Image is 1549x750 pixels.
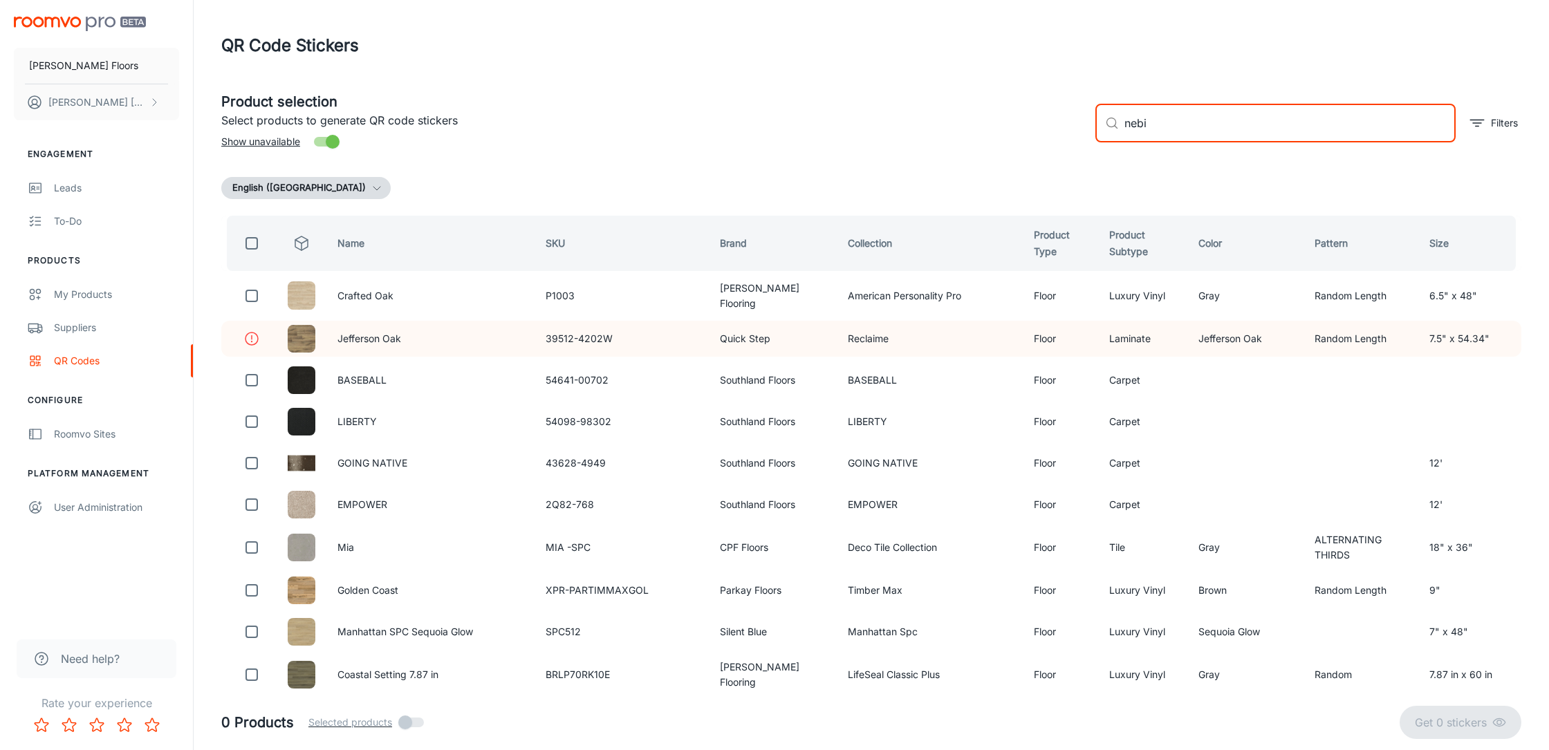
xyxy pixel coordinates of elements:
td: 54098-98302 [535,404,709,440]
td: Floor [1023,614,1098,650]
td: Luxury Vinyl [1098,614,1187,650]
td: XPR-PARTIMMAXGOL [535,572,709,608]
td: Floor [1023,321,1098,357]
th: Brand [709,216,836,271]
td: Quick Step [709,321,836,357]
div: To-do [54,214,179,229]
div: Leads [54,180,179,196]
div: User Administration [54,500,179,515]
td: EMPOWER [837,487,1023,523]
td: Southland Floors [709,445,836,481]
input: Search by SKU, brand, collection... [1124,104,1456,142]
td: LifeSeal Classic Plus [837,655,1023,694]
td: BASEBALL [837,362,1023,398]
div: Roomvo Sites [54,426,179,442]
td: Floor [1023,655,1098,694]
h1: QR Code Stickers [221,33,359,58]
td: CPF Floors [709,528,836,567]
td: LIBERTY [837,404,1023,440]
h5: Product selection [221,91,1084,112]
td: Gray [1187,528,1304,567]
td: LIBERTY [326,404,535,440]
button: Rate 5 star [138,711,166,739]
button: [PERSON_NAME] Floors [14,48,179,84]
td: Floor [1023,276,1098,315]
td: 9" [1418,572,1521,608]
button: Rate 4 star [111,711,138,739]
th: Name [326,216,535,271]
button: English ([GEOGRAPHIC_DATA]) [221,177,391,199]
h5: 0 Products [221,712,294,733]
p: [PERSON_NAME] Floors [29,58,138,73]
td: Deco Tile Collection [837,528,1023,567]
button: filter [1467,112,1521,134]
td: Floor [1023,445,1098,481]
td: American Personality Pro [837,276,1023,315]
td: Brown [1187,572,1304,608]
th: Size [1418,216,1521,271]
td: 6.5" x 48" [1418,276,1521,315]
td: Random Length [1304,321,1418,357]
td: Carpet [1098,445,1187,481]
p: [PERSON_NAME] [PERSON_NAME] [48,95,146,110]
td: Manhattan Spc [837,614,1023,650]
td: SPC512 [535,614,709,650]
td: 43628-4949 [535,445,709,481]
td: Reclaime [837,321,1023,357]
td: Southland Floors [709,362,836,398]
td: Jefferson Oak [1187,321,1304,357]
th: Product Subtype [1098,216,1187,271]
td: Floor [1023,528,1098,567]
td: GOING NATIVE [837,445,1023,481]
th: SKU [535,216,709,271]
td: 54641-00702 [535,362,709,398]
td: Random Length [1304,276,1418,315]
td: BASEBALL [326,362,535,398]
th: Collection [837,216,1023,271]
span: Selected products [308,715,392,730]
td: Carpet [1098,487,1187,523]
td: Silent Blue [709,614,836,650]
button: Rate 1 star [28,711,55,739]
td: Random Length [1304,572,1418,608]
td: 7.5" x 54.34" [1418,321,1521,357]
td: BRLP70RK10E [535,655,709,694]
td: Luxury Vinyl [1098,655,1187,694]
td: GOING NATIVE [326,445,535,481]
td: 7" x 48" [1418,614,1521,650]
td: Luxury Vinyl [1098,276,1187,315]
th: Product Type [1023,216,1098,271]
td: Floor [1023,572,1098,608]
td: Random [1304,655,1418,694]
td: Parkay Floors [709,572,836,608]
td: Floor [1023,487,1098,523]
td: Southland Floors [709,487,836,523]
div: Suppliers [54,320,179,335]
p: Rate your experience [11,695,182,711]
span: Need help? [61,650,120,667]
td: 39512-4202W [535,321,709,357]
td: 2Q82-768 [535,487,709,523]
td: 12' [1418,445,1521,481]
td: Luxury Vinyl [1098,572,1187,608]
td: Gray [1187,276,1304,315]
td: 18" x 36" [1418,528,1521,567]
td: 7.87 in x 60 in [1418,655,1521,694]
div: QR Codes [54,353,179,368]
td: Coastal Setting 7.87 in [326,655,535,694]
div: My Products [54,287,179,302]
span: Show unavailable [221,134,300,149]
td: Floor [1023,362,1098,398]
td: Golden Coast [326,572,535,608]
img: Roomvo PRO Beta [14,17,146,31]
td: Jefferson Oak [326,321,535,357]
td: MIA -SPC [535,528,709,567]
td: Floor [1023,404,1098,440]
td: Manhattan SPC Sequoia Glow [326,614,535,650]
th: Pattern [1304,216,1418,271]
td: Carpet [1098,404,1187,440]
td: [PERSON_NAME] Flooring [709,655,836,694]
td: 12' [1418,487,1521,523]
button: Rate 3 star [83,711,111,739]
button: [PERSON_NAME] [PERSON_NAME] [14,84,179,120]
